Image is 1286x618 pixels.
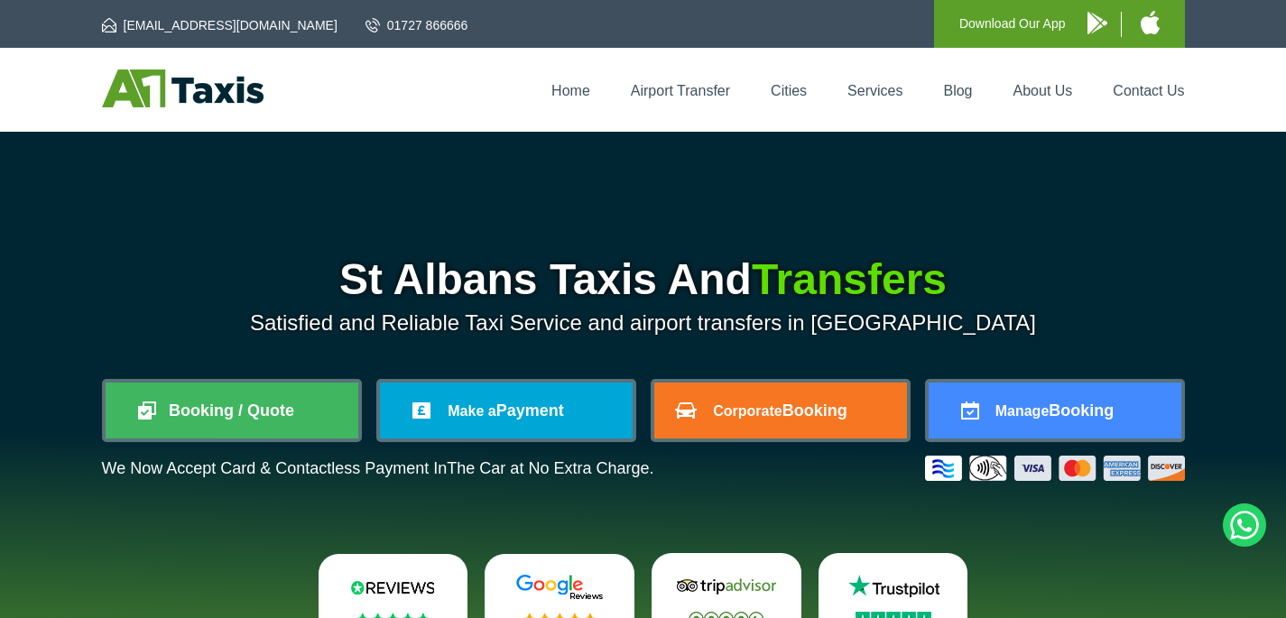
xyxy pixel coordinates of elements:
[847,83,902,98] a: Services
[551,83,590,98] a: Home
[338,574,447,601] img: Reviews.io
[925,456,1185,481] img: Credit And Debit Cards
[771,83,807,98] a: Cities
[102,69,264,107] img: A1 Taxis St Albans LTD
[943,83,972,98] a: Blog
[929,383,1181,438] a: ManageBooking
[365,16,468,34] a: 01727 866666
[654,383,907,438] a: CorporateBooking
[631,83,730,98] a: Airport Transfer
[1013,83,1073,98] a: About Us
[1141,11,1160,34] img: A1 Taxis iPhone App
[752,255,947,303] span: Transfers
[448,403,495,419] span: Make a
[447,459,653,477] span: The Car at No Extra Charge.
[839,573,948,600] img: Trustpilot
[959,13,1066,35] p: Download Our App
[995,403,1050,419] span: Manage
[102,310,1185,336] p: Satisfied and Reliable Taxi Service and airport transfers in [GEOGRAPHIC_DATA]
[102,258,1185,301] h1: St Albans Taxis And
[505,574,614,601] img: Google
[380,383,633,438] a: Make aPayment
[102,16,338,34] a: [EMAIL_ADDRESS][DOMAIN_NAME]
[102,459,654,478] p: We Now Accept Card & Contactless Payment In
[1087,12,1107,34] img: A1 Taxis Android App
[713,403,782,419] span: Corporate
[1113,83,1184,98] a: Contact Us
[672,573,781,600] img: Tripadvisor
[106,383,358,438] a: Booking / Quote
